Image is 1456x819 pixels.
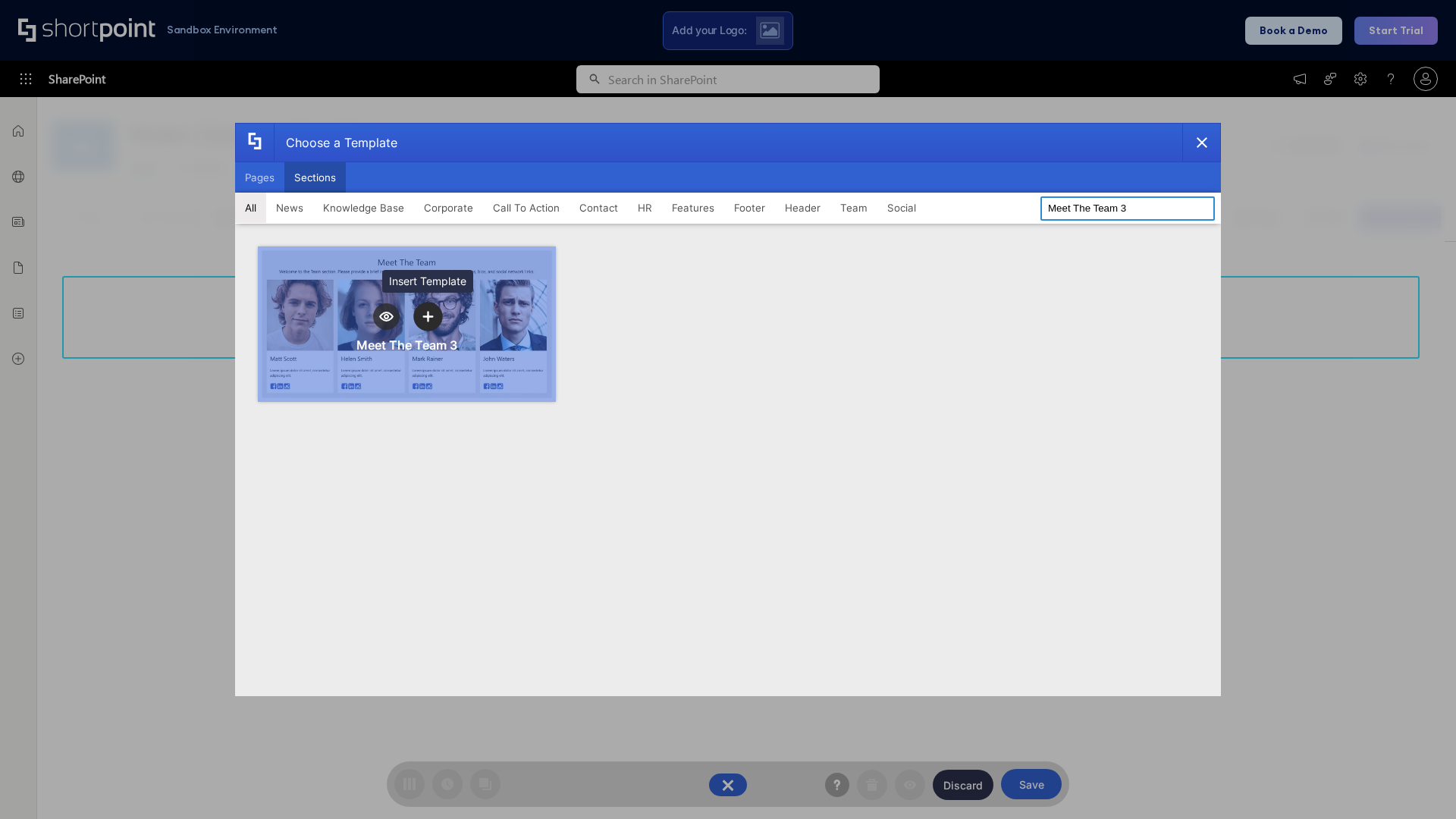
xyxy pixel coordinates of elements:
[235,123,1221,696] div: template selector
[483,193,570,223] button: Call To Action
[235,162,284,193] button: Pages
[284,162,346,193] button: Sections
[877,193,926,223] button: Social
[1380,746,1456,819] iframe: Chat Widget
[414,193,483,223] button: Corporate
[830,193,877,223] button: Team
[235,193,266,223] button: All
[274,124,397,162] div: Choose a Template
[313,193,414,223] button: Knowledge Base
[356,337,457,353] div: Meet The Team 3
[570,193,628,223] button: Contact
[775,193,830,223] button: Header
[724,193,775,223] button: Footer
[266,193,313,223] button: News
[628,193,662,223] button: HR
[662,193,724,223] button: Features
[1040,196,1215,221] input: Search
